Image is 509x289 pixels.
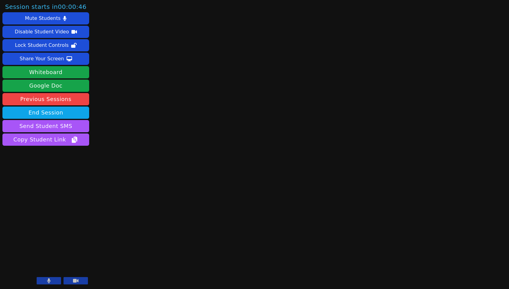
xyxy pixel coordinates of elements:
[2,66,89,78] button: Whiteboard
[2,53,89,65] button: Share Your Screen
[2,26,89,38] button: Disable Student Video
[20,54,64,64] div: Share Your Screen
[2,12,89,24] button: Mute Students
[58,3,86,10] time: 00:00:46
[13,135,78,144] span: Copy Student Link
[25,13,60,23] div: Mute Students
[15,40,69,50] div: Lock Student Controls
[2,120,89,132] button: Send Student SMS
[2,80,89,92] a: Google Doc
[2,107,89,119] button: End Session
[5,2,87,11] span: Session starts in
[2,133,89,146] button: Copy Student Link
[15,27,69,37] div: Disable Student Video
[2,39,89,51] button: Lock Student Controls
[2,93,89,105] a: Previous Sessions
